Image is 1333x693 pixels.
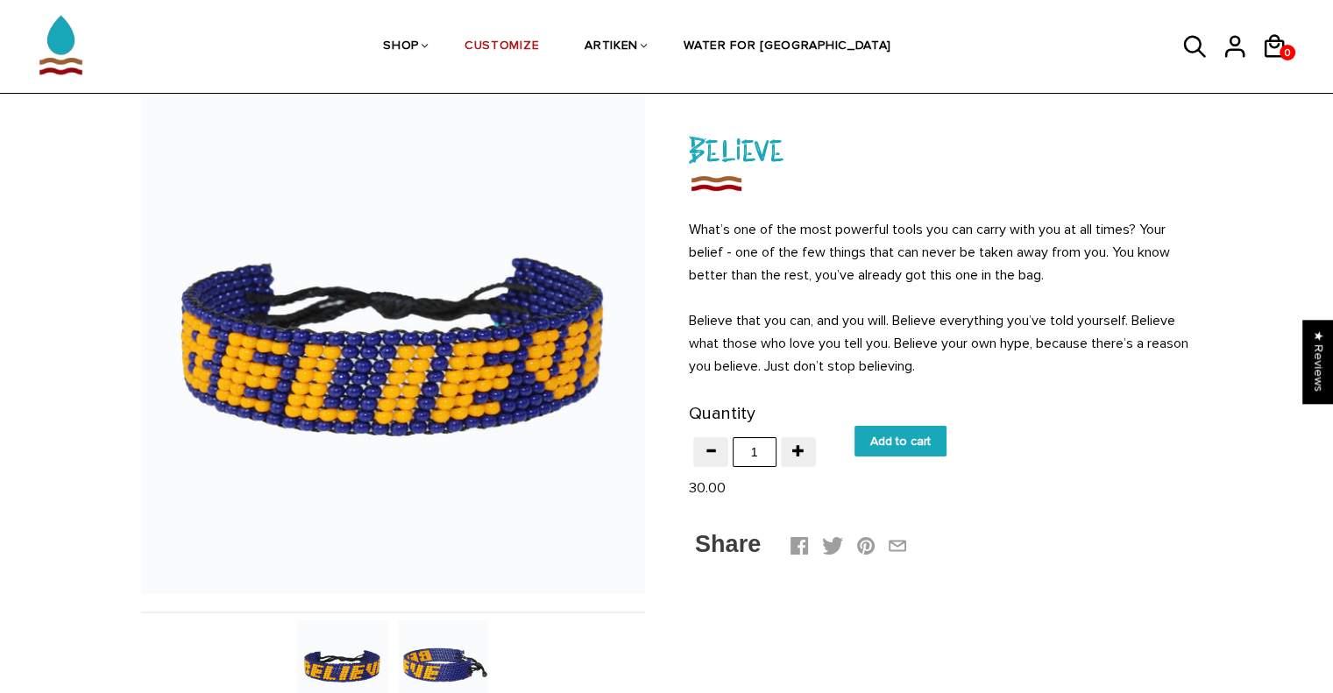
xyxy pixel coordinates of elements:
img: Believe [689,171,743,195]
h1: Believe [689,125,1193,172]
p: What’s one of the most powerful tools you can carry with you at all times? Your belief - one of t... [689,218,1193,378]
a: ARTIKEN [585,1,638,94]
a: WATER FOR [GEOGRAPHIC_DATA] [684,1,891,94]
a: SHOP [383,1,419,94]
div: Click to open Judge.me floating reviews tab [1303,320,1333,403]
span: 30.00 [689,479,726,497]
input: Add to cart [854,426,947,456]
label: Quantity [689,400,755,428]
a: CUSTOMIZE [464,1,539,94]
a: 0 [1280,45,1295,60]
img: Handmade Beaded ArtiKen Believe Blue and Orange Bracelet [141,90,645,594]
span: Share [695,531,761,557]
span: 0 [1280,42,1295,64]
